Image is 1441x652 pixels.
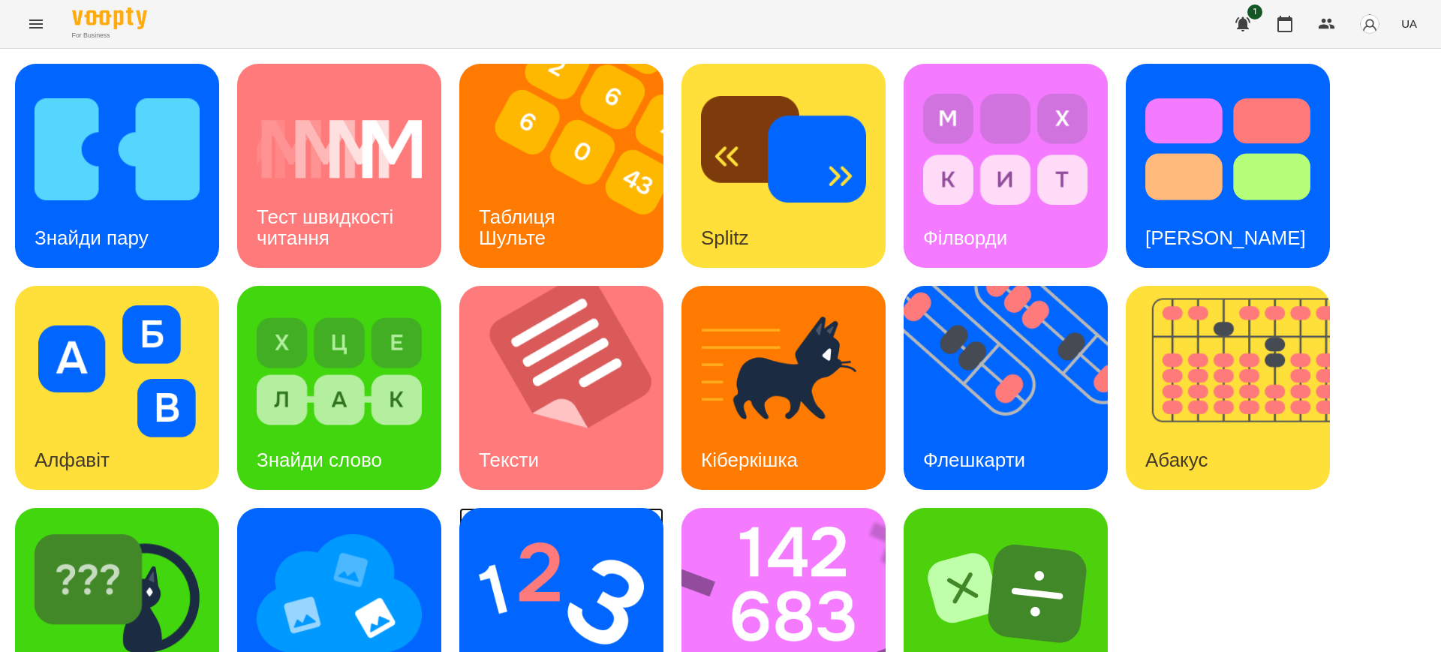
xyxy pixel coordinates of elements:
[1395,10,1423,38] button: UA
[1126,286,1349,490] img: Абакус
[72,8,147,29] img: Voopty Logo
[923,83,1088,215] img: Філворди
[904,286,1127,490] img: Флешкарти
[257,206,399,248] h3: Тест швидкості читання
[681,286,886,490] a: КіберкішкаКіберкішка
[35,449,110,471] h3: Алфавіт
[72,31,147,41] span: For Business
[18,6,54,42] button: Menu
[1247,5,1262,20] span: 1
[1145,227,1306,249] h3: [PERSON_NAME]
[701,449,798,471] h3: Кіберкішка
[681,64,886,268] a: SplitzSplitz
[904,286,1108,490] a: ФлешкартиФлешкарти
[1401,16,1417,32] span: UA
[15,286,219,490] a: АлфавітАлфавіт
[15,64,219,268] a: Знайди паруЗнайди пару
[459,64,663,268] a: Таблиця ШультеТаблиця Шульте
[237,64,441,268] a: Тест швидкості читанняТест швидкості читання
[257,449,382,471] h3: Знайди слово
[1145,449,1208,471] h3: Абакус
[35,305,200,437] img: Алфавіт
[701,227,749,249] h3: Splitz
[1126,286,1330,490] a: АбакусАбакус
[35,227,149,249] h3: Знайди пару
[257,83,422,215] img: Тест швидкості читання
[923,227,1007,249] h3: Філворди
[1359,14,1380,35] img: avatar_s.png
[923,449,1025,471] h3: Флешкарти
[237,286,441,490] a: Знайди словоЗнайди слово
[1126,64,1330,268] a: Тест Струпа[PERSON_NAME]
[1145,83,1310,215] img: Тест Струпа
[479,206,561,248] h3: Таблиця Шульте
[479,449,539,471] h3: Тексти
[459,286,663,490] a: ТекстиТексти
[459,286,682,490] img: Тексти
[35,83,200,215] img: Знайди пару
[459,64,682,268] img: Таблиця Шульте
[701,83,866,215] img: Splitz
[904,64,1108,268] a: ФілвордиФілворди
[257,305,422,437] img: Знайди слово
[701,305,866,437] img: Кіберкішка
